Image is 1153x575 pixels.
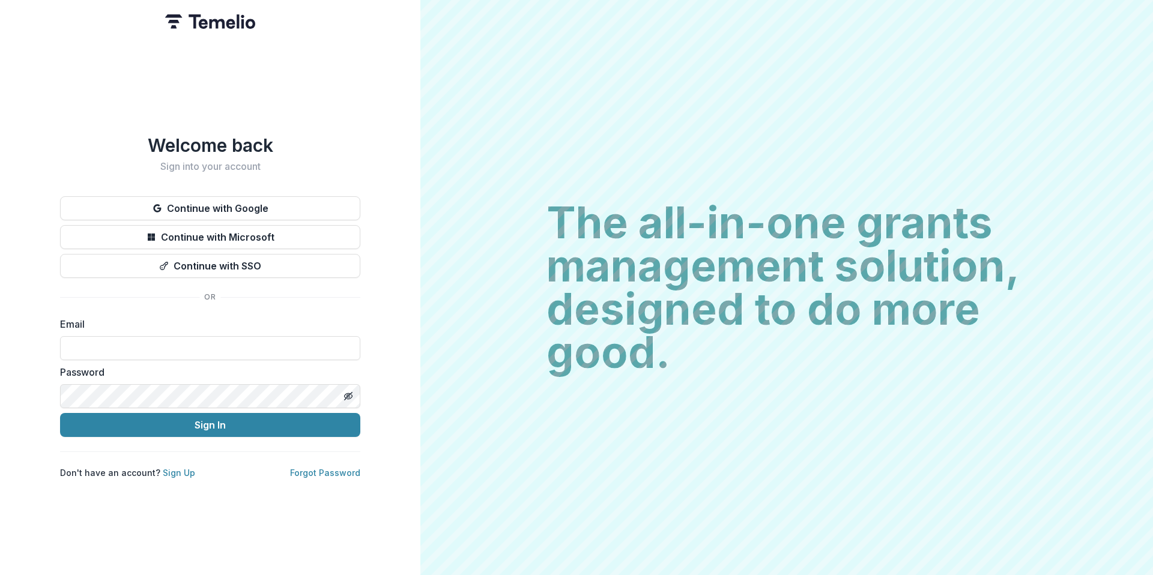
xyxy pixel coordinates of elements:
label: Email [60,317,353,331]
a: Forgot Password [290,468,360,478]
img: Temelio [165,14,255,29]
h1: Welcome back [60,134,360,156]
h2: Sign into your account [60,161,360,172]
p: Don't have an account? [60,466,195,479]
button: Toggle password visibility [339,387,358,406]
label: Password [60,365,353,379]
a: Sign Up [163,468,195,478]
button: Sign In [60,413,360,437]
button: Continue with Google [60,196,360,220]
button: Continue with SSO [60,254,360,278]
button: Continue with Microsoft [60,225,360,249]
